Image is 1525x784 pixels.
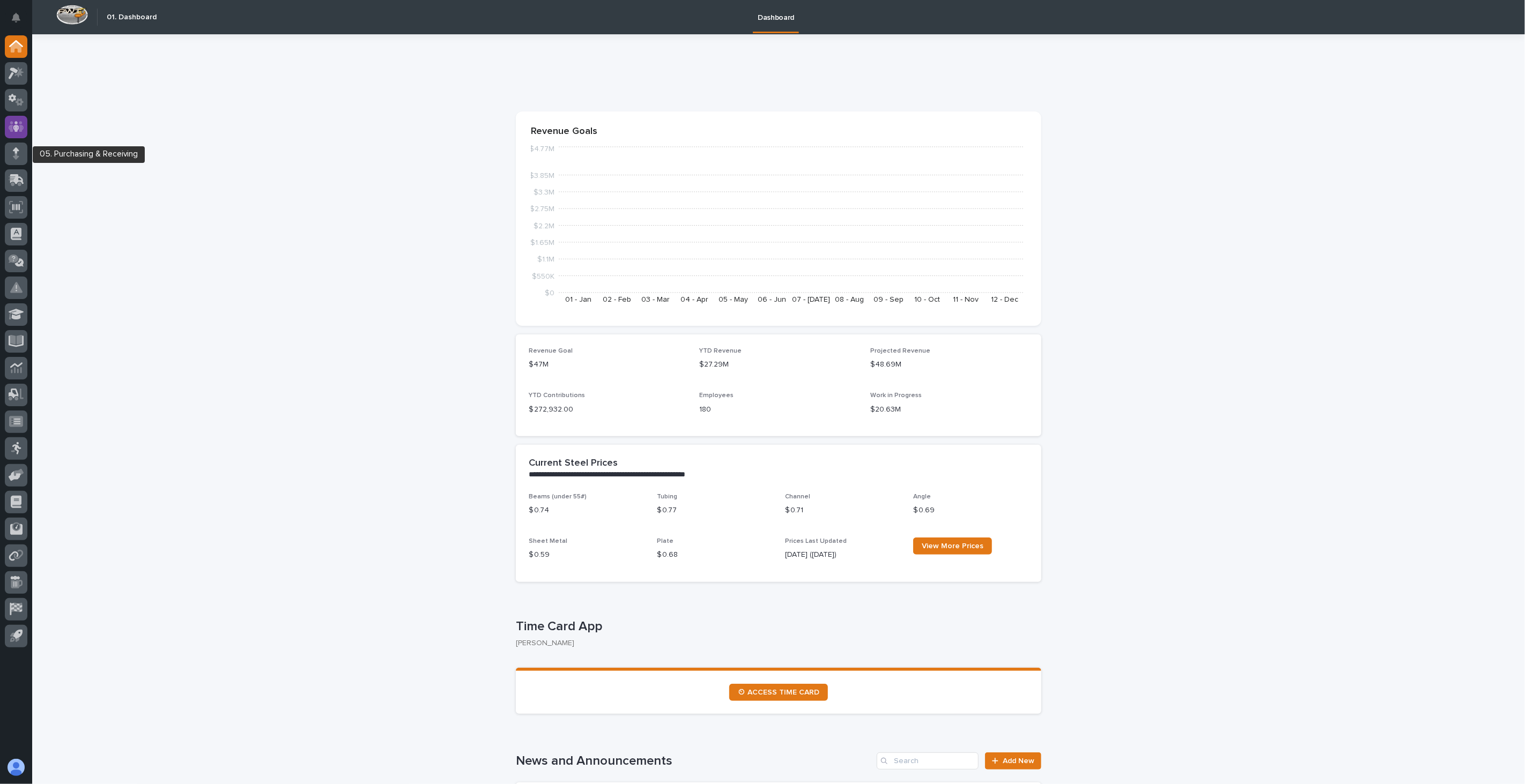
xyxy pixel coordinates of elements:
[657,538,673,544] span: Plate
[5,756,27,779] button: users-avatar
[680,296,708,303] text: 04 - Apr
[700,348,742,354] span: YTD Revenue
[870,404,1028,415] p: $20.63M
[530,205,554,213] tspan: $2.75M
[13,13,27,30] div: Notifications
[529,348,573,354] span: Revenue Goal
[785,505,900,516] p: $ 0.71
[529,359,687,370] p: $47M
[1003,757,1034,765] span: Add New
[738,689,819,696] span: ⏲ ACCESS TIME CARD
[785,549,900,561] p: [DATE] ([DATE])
[530,239,554,247] tspan: $1.65M
[641,296,670,303] text: 03 - Mar
[914,296,940,303] text: 10 - Oct
[729,684,828,701] a: ⏲ ACCESS TIME CARD
[5,6,27,29] button: Notifications
[56,5,88,25] img: Workspace Logo
[785,538,847,544] span: Prices Last Updated
[516,619,1037,634] p: Time Card App
[877,752,979,770] input: Search
[565,296,591,303] text: 01 - Jan
[516,639,1033,648] p: [PERSON_NAME]
[537,256,554,263] tspan: $1.1M
[529,171,554,179] tspan: $3.85M
[657,494,677,500] span: Tubing
[922,542,983,550] span: View More Prices
[534,222,554,229] tspan: $2.2M
[913,537,992,555] a: View More Prices
[531,126,1026,138] p: Revenue Goals
[529,494,587,500] span: Beams (under 55#)
[529,145,554,153] tspan: $4.77M
[529,505,644,516] p: $ 0.74
[532,272,554,280] tspan: $550K
[913,494,931,500] span: Angle
[529,538,567,544] span: Sheet Metal
[516,753,872,769] h1: News and Announcements
[657,505,772,516] p: $ 0.77
[107,13,157,22] h2: 01. Dashboard
[985,752,1041,770] a: Add New
[913,505,1028,516] p: $ 0.69
[953,296,979,303] text: 11 - Nov
[529,392,585,399] span: YTD Contributions
[870,392,922,399] span: Work in Progress
[603,296,631,303] text: 02 - Feb
[700,404,858,415] p: 180
[870,359,1028,370] p: $48.69M
[700,359,858,370] p: $27.29M
[785,494,810,500] span: Channel
[529,458,618,469] h2: Current Steel Prices
[991,296,1018,303] text: 12 - Dec
[657,549,772,561] p: $ 0.68
[870,348,930,354] span: Projected Revenue
[835,296,864,303] text: 08 - Aug
[792,296,830,303] text: 07 - [DATE]
[700,392,734,399] span: Employees
[529,549,644,561] p: $ 0.59
[545,289,554,297] tspan: $0
[719,296,748,303] text: 05 - May
[758,296,786,303] text: 06 - Jun
[529,404,687,415] p: $ 272,932.00
[534,189,554,196] tspan: $3.3M
[873,296,904,303] text: 09 - Sep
